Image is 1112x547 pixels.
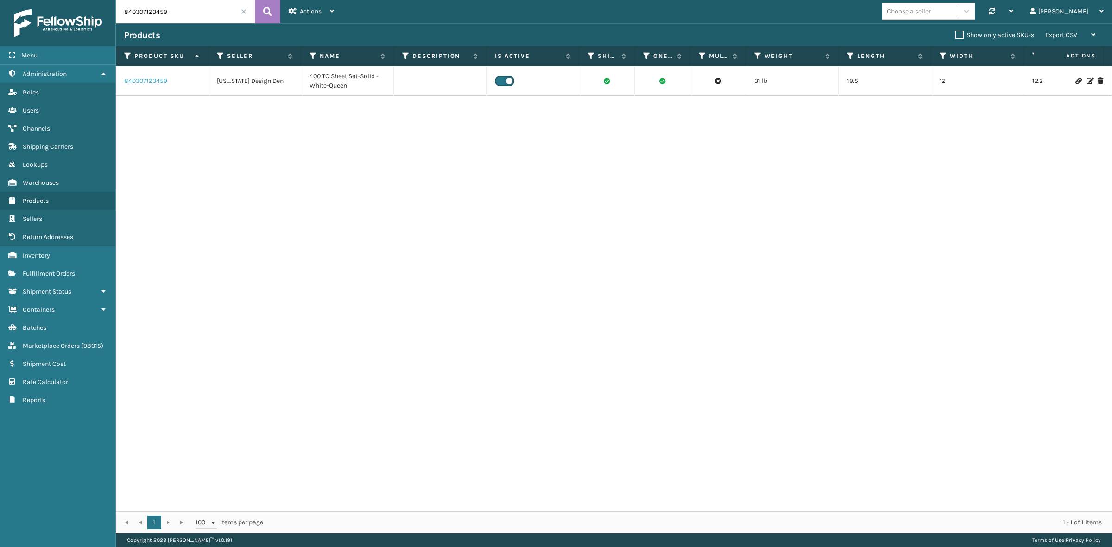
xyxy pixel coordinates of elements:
span: Export CSV [1045,31,1077,39]
i: Edit [1087,78,1092,84]
span: ( 98015 ) [81,342,103,350]
label: Description [412,52,468,60]
a: 1 [147,516,161,529]
p: Copyright 2023 [PERSON_NAME]™ v 1.0.191 [127,533,232,547]
a: Terms of Use [1032,537,1064,543]
span: Sellers [23,215,42,223]
label: Is Active [495,52,561,60]
span: Roles [23,88,39,96]
td: 12 [931,66,1024,96]
td: 400 TC Sheet Set-Solid - White-Queen [301,66,394,96]
a: Privacy Policy [1066,537,1101,543]
span: Shipping Carriers [23,143,73,151]
span: Rate Calculator [23,378,68,386]
span: 100 [196,518,209,527]
label: Weight [764,52,821,60]
label: Product SKU [134,52,190,60]
label: Width [950,52,1006,60]
label: Multi Packaged [709,52,728,60]
span: Actions [1037,48,1101,63]
span: Reports [23,396,45,404]
span: Menu [21,51,38,59]
i: Link Product [1075,78,1081,84]
span: Return Addresses [23,233,73,241]
i: Delete [1098,78,1103,84]
div: 1 - 1 of 1 items [276,518,1102,527]
span: Channels [23,125,50,132]
div: Choose a seller [887,6,931,16]
img: logo [14,9,102,37]
label: One Per Box [653,52,672,60]
div: | [1032,533,1101,547]
span: Lookups [23,161,48,169]
span: Warehouses [23,179,59,187]
span: Batches [23,324,46,332]
td: 31 lb [746,66,839,96]
span: Administration [23,70,67,78]
label: Name [320,52,376,60]
td: 19.5 [839,66,931,96]
span: Fulfillment Orders [23,270,75,277]
span: Inventory [23,251,50,259]
span: Actions [300,7,322,15]
h3: Products [124,30,160,41]
span: Marketplace Orders [23,342,80,350]
span: Users [23,107,39,114]
label: Length [857,52,913,60]
span: Products [23,197,49,205]
a: 840307123459 [124,76,167,86]
span: items per page [196,516,263,529]
label: Show only active SKU-s [955,31,1034,39]
td: [US_STATE] Design Den [208,66,301,96]
span: Containers [23,306,55,314]
label: Shippable [598,52,617,60]
span: Shipment Cost [23,360,66,368]
span: Shipment Status [23,288,71,296]
label: Seller [227,52,283,60]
